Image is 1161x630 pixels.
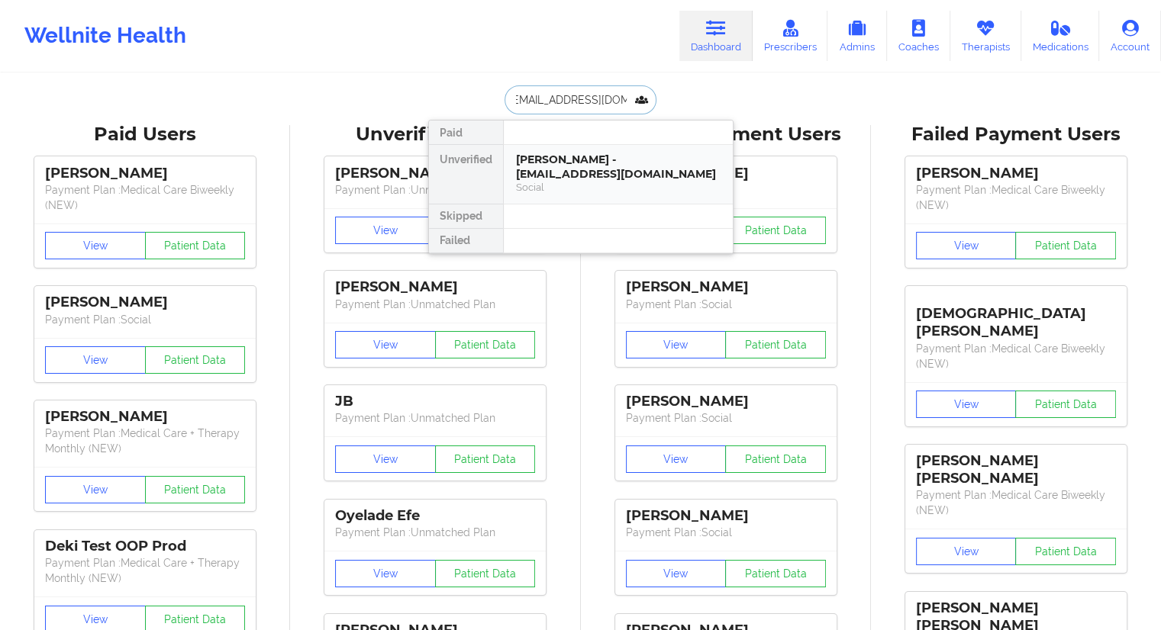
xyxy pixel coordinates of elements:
[429,229,503,253] div: Failed
[335,393,535,410] div: JB
[916,391,1017,418] button: View
[916,182,1116,213] p: Payment Plan : Medical Care Biweekly (NEW)
[516,181,721,194] div: Social
[916,341,1116,371] p: Payment Plan : Medical Care Biweekly (NEW)
[45,232,146,259] button: View
[45,165,245,182] div: [PERSON_NAME]
[916,487,1116,518] p: Payment Plan : Medical Care Biweekly (NEW)
[335,560,436,587] button: View
[429,145,503,204] div: Unverified
[145,346,246,374] button: Patient Data
[45,408,245,426] div: [PERSON_NAME]
[950,11,1021,61] a: Therapists
[1015,391,1116,418] button: Patient Data
[335,331,436,358] button: View
[679,11,753,61] a: Dashboard
[725,331,826,358] button: Patient Data
[429,204,503,229] div: Skipped
[1015,232,1116,259] button: Patient Data
[1015,538,1116,565] button: Patient Data
[45,182,245,213] p: Payment Plan : Medical Care Biweekly (NEW)
[626,507,826,525] div: [PERSON_NAME]
[335,507,535,525] div: Oyelade Efe
[1099,11,1161,61] a: Account
[335,182,535,198] p: Payment Plan : Unmatched Plan
[516,153,721,181] div: [PERSON_NAME] - [EMAIL_ADDRESS][DOMAIN_NAME]
[626,278,826,296] div: [PERSON_NAME]
[626,445,727,473] button: View
[626,393,826,410] div: [PERSON_NAME]
[335,297,535,312] p: Payment Plan : Unmatched Plan
[916,232,1017,259] button: View
[45,346,146,374] button: View
[45,538,245,555] div: Deki Test OOP Prod
[435,331,536,358] button: Patient Data
[145,232,246,259] button: Patient Data
[335,217,436,244] button: View
[335,278,535,296] div: [PERSON_NAME]
[45,476,146,503] button: View
[725,445,826,473] button: Patient Data
[335,165,535,182] div: [PERSON_NAME]
[827,11,887,61] a: Admins
[916,452,1116,487] div: [PERSON_NAME] [PERSON_NAME]
[435,445,536,473] button: Patient Data
[1021,11,1100,61] a: Medications
[45,294,245,311] div: [PERSON_NAME]
[45,555,245,586] p: Payment Plan : Medical Care + Therapy Monthly (NEW)
[435,560,536,587] button: Patient Data
[887,11,950,61] a: Coaches
[45,426,245,456] p: Payment Plan : Medical Care + Therapy Monthly (NEW)
[916,165,1116,182] div: [PERSON_NAME]
[301,123,569,146] div: Unverified Users
[626,410,826,426] p: Payment Plan : Social
[753,11,828,61] a: Prescribers
[335,445,436,473] button: View
[626,525,826,540] p: Payment Plan : Social
[429,121,503,145] div: Paid
[725,217,826,244] button: Patient Data
[626,560,727,587] button: View
[916,538,1017,565] button: View
[11,123,279,146] div: Paid Users
[45,312,245,327] p: Payment Plan : Social
[335,525,535,540] p: Payment Plan : Unmatched Plan
[882,123,1150,146] div: Failed Payment Users
[626,297,826,312] p: Payment Plan : Social
[725,560,826,587] button: Patient Data
[145,476,246,503] button: Patient Data
[916,294,1116,340] div: [DEMOGRAPHIC_DATA][PERSON_NAME]
[626,331,727,358] button: View
[335,410,535,426] p: Payment Plan : Unmatched Plan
